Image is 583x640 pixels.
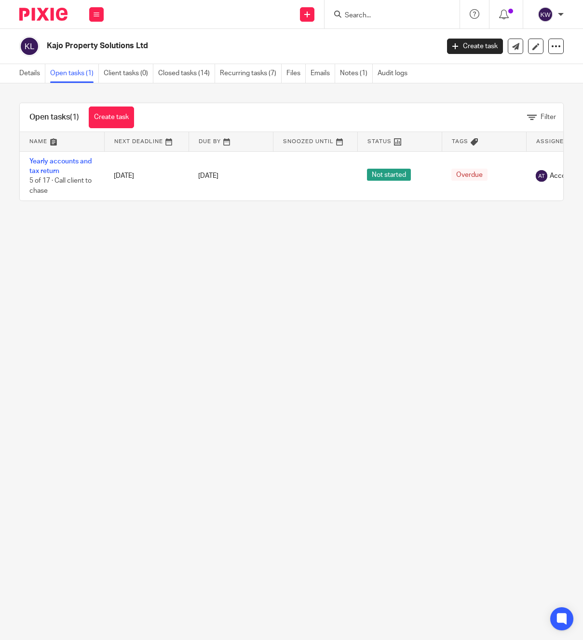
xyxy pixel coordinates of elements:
a: Files [286,64,306,83]
span: Not started [367,169,411,181]
a: Details [19,64,45,83]
span: 5 of 17 · Call client to chase [29,177,92,194]
img: svg%3E [538,7,553,22]
input: Search [344,12,431,20]
span: Tags [452,139,468,144]
a: Create task [447,39,503,54]
img: Pixie [19,8,68,21]
h1: Open tasks [29,112,79,122]
a: Audit logs [378,64,412,83]
span: Status [367,139,392,144]
span: (1) [70,113,79,121]
span: Filter [541,114,556,120]
a: Closed tasks (14) [158,64,215,83]
span: Snoozed Until [283,139,334,144]
a: Create task [89,107,134,128]
img: svg%3E [536,170,547,182]
a: Client tasks (0) [104,64,153,83]
span: Overdue [451,169,488,181]
a: Emails [311,64,335,83]
img: svg%3E [19,36,40,56]
a: Recurring tasks (7) [220,64,282,83]
a: Yearly accounts and tax return [29,158,92,174]
a: Notes (1) [340,64,373,83]
td: [DATE] [104,151,189,200]
a: Open tasks (1) [50,64,99,83]
span: [DATE] [198,173,218,179]
h2: Kajo Property Solutions Ltd [47,41,355,51]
